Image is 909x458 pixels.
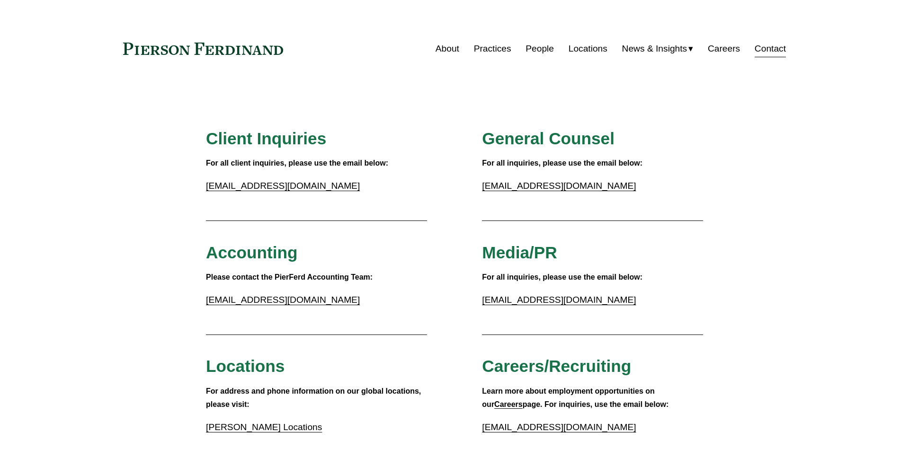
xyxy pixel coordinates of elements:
strong: For all inquiries, please use the email below: [482,273,642,281]
span: Accounting [206,243,298,262]
strong: Please contact the PierFerd Accounting Team: [206,273,373,281]
a: folder dropdown [622,40,694,58]
a: [EMAIL_ADDRESS][DOMAIN_NAME] [206,181,360,191]
a: [EMAIL_ADDRESS][DOMAIN_NAME] [482,295,636,305]
span: General Counsel [482,129,615,148]
strong: page. For inquiries, use the email below: [523,400,669,408]
a: [PERSON_NAME] Locations [206,422,322,432]
strong: For all client inquiries, please use the email below: [206,159,388,167]
a: Locations [569,40,607,58]
span: Careers/Recruiting [482,357,631,375]
a: Contact [755,40,786,58]
a: [EMAIL_ADDRESS][DOMAIN_NAME] [482,422,636,432]
a: [EMAIL_ADDRESS][DOMAIN_NAME] [482,181,636,191]
span: News & Insights [622,41,687,57]
a: Practices [474,40,511,58]
strong: For address and phone information on our global locations, please visit: [206,387,423,409]
span: Client Inquiries [206,129,326,148]
a: [EMAIL_ADDRESS][DOMAIN_NAME] [206,295,360,305]
a: People [526,40,554,58]
strong: Learn more about employment opportunities on our [482,387,657,409]
a: About [436,40,459,58]
a: Careers [494,400,523,408]
span: Locations [206,357,285,375]
a: Careers [708,40,740,58]
span: Media/PR [482,243,557,262]
strong: For all inquiries, please use the email below: [482,159,642,167]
